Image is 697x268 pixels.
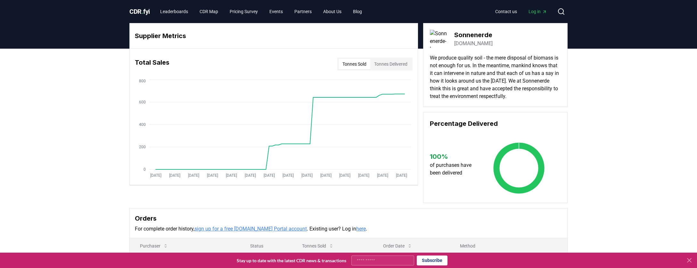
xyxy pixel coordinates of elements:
[377,173,388,178] tspan: [DATE]
[358,173,369,178] tspan: [DATE]
[139,145,146,149] tspan: 200
[529,8,547,15] span: Log in
[430,54,561,100] p: We produce quality soil - the mere disposal of biomass is not enough for us. In the meantime, man...
[297,240,339,252] button: Tonnes Sold
[135,225,562,233] p: For complete order history, . Existing user? Log in .
[454,40,493,47] a: [DOMAIN_NAME]
[194,6,223,17] a: CDR Map
[188,173,199,178] tspan: [DATE]
[129,8,150,15] span: CDR fyi
[135,214,562,223] h3: Orders
[430,152,478,161] h3: 100 %
[348,6,367,17] a: Blog
[264,173,275,178] tspan: [DATE]
[370,59,411,69] button: Tonnes Delivered
[430,119,561,128] h3: Percentage Delivered
[301,173,313,178] tspan: [DATE]
[155,6,193,17] a: Leaderboards
[430,30,448,48] img: Sonnenerde-logo
[264,6,288,17] a: Events
[356,226,366,232] a: here
[320,173,332,178] tspan: [DATE]
[169,173,180,178] tspan: [DATE]
[226,173,237,178] tspan: [DATE]
[142,8,143,15] span: .
[155,6,367,17] nav: Main
[135,58,169,70] h3: Total Sales
[139,100,146,104] tspan: 600
[339,173,350,178] tspan: [DATE]
[150,173,161,178] tspan: [DATE]
[454,30,493,40] h3: Sonnenerde
[135,240,173,252] button: Purchaser
[139,79,146,83] tspan: 800
[490,6,552,17] nav: Main
[430,161,478,177] p: of purchases have been delivered
[129,7,150,16] a: CDR.fyi
[207,173,218,178] tspan: [DATE]
[396,173,407,178] tspan: [DATE]
[135,31,413,41] h3: Supplier Metrics
[523,6,552,17] a: Log in
[225,6,263,17] a: Pricing Survey
[490,6,522,17] a: Contact us
[194,226,307,232] a: sign up for a free [DOMAIN_NAME] Portal account
[289,6,317,17] a: Partners
[318,6,347,17] a: About Us
[245,173,256,178] tspan: [DATE]
[143,167,146,172] tspan: 0
[283,173,294,178] tspan: [DATE]
[339,59,370,69] button: Tonnes Sold
[139,122,146,127] tspan: 400
[245,243,287,249] p: Status
[455,243,562,249] p: Method
[378,240,417,252] button: Order Date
